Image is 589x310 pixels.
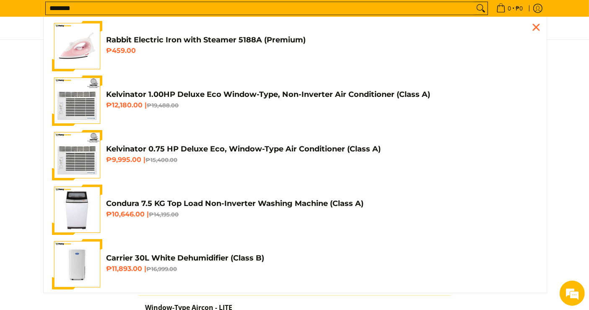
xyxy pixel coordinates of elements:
[138,4,158,24] div: Minimize live chat window
[52,130,538,180] a: Kelvinator 0.75 HP Deluxe Eco, Window-Type Air Conditioner (Class A) Kelvinator 0.75 HP Deluxe Ec...
[507,5,513,11] span: 0
[52,130,102,180] img: Kelvinator 0.75 HP Deluxe Eco, Window-Type Air Conditioner (Class A)
[147,266,177,272] del: ₱16,999.00
[52,76,102,126] img: Kelvinator 1.00HP Deluxe Eco Window-Type, Non-Inverter Air Conditioner (Class A)
[106,253,538,263] h4: Carrier 30L White Dehumidifier (Class B)
[106,35,538,45] h4: Rabbit Electric Iron with Steamer 5188A (Premium)
[106,210,538,219] h6: ₱10,646.00 |
[147,102,179,109] del: ₱19,488.00
[106,144,538,154] h4: Kelvinator 0.75 HP Deluxe Eco, Window-Type Air Conditioner (Class A)
[52,239,102,289] img: Carrier 30L White Dehumidifier (Class B)
[52,239,538,289] a: Carrier 30L White Dehumidifier (Class B) Carrier 30L White Dehumidifier (Class B) ₱11,893.00 |₱16...
[106,90,538,99] h4: Kelvinator 1.00HP Deluxe Eco Window-Type, Non-Inverter Air Conditioner (Class A)
[149,211,179,218] del: ₱14,195.00
[49,98,116,183] span: We're online!
[52,21,538,71] a: https://mangkosme.com/products/rabbit-eletric-iron-with-steamer-5188a-class-a Rabbit Electric Iro...
[494,4,526,13] span: •
[530,21,542,34] div: Close pop up
[52,76,538,126] a: Kelvinator 1.00HP Deluxe Eco Window-Type, Non-Inverter Air Conditioner (Class A) Kelvinator 1.00H...
[4,214,160,244] textarea: Type your message and hit 'Enter'
[106,47,538,55] h6: ₱459.00
[52,185,538,235] a: condura-7.5kg-topload-non-inverter-washing-machine-class-c-full-view-mang-kosme Condura 7.5 KG To...
[106,265,538,273] h6: ₱11,893.00 |
[53,185,100,235] img: condura-7.5kg-topload-non-inverter-washing-machine-class-c-full-view-mang-kosme
[52,21,102,71] img: https://mangkosme.com/products/rabbit-eletric-iron-with-steamer-5188a-class-a
[515,5,524,11] span: ₱0
[106,156,538,164] h6: ₱9,995.00 |
[146,156,178,163] del: ₱15,400.00
[106,101,538,109] h6: ₱12,180.00 |
[44,47,141,58] div: Chat with us now
[474,2,488,15] button: Search
[106,199,538,208] h4: Condura 7.5 KG Top Load Non-Inverter Washing Machine (Class A)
